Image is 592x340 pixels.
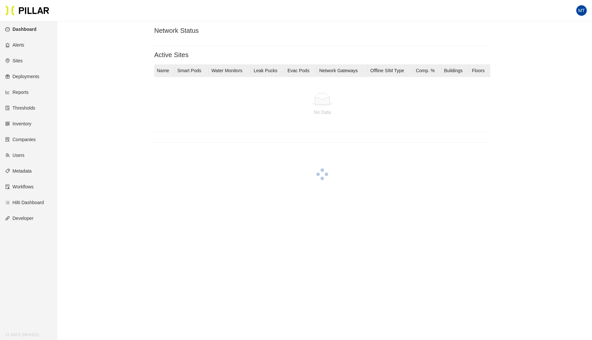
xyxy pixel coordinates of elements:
[441,64,469,77] th: Buildings
[5,90,29,95] a: line-chartReports
[5,137,36,142] a: solutionCompanies
[5,200,44,205] a: barsHilti Dashboard
[5,58,23,63] a: environmentSites
[5,168,32,174] a: tagMetadata
[5,27,36,32] a: dashboardDashboard
[175,64,209,77] th: Smart Pods
[413,64,441,77] th: Comp. %
[251,64,285,77] th: Leak Pucks
[5,216,33,221] a: apiDeveloper
[285,64,317,77] th: Evac Pods
[154,64,175,77] th: Name
[159,109,485,116] div: No Data
[5,184,33,189] a: auditWorkflows
[5,121,32,126] a: qrcodeInventory
[5,153,25,158] a: teamUsers
[578,5,585,16] span: MT
[5,74,39,79] a: giftDeployments
[154,51,490,59] h3: Active Sites
[5,42,24,48] a: alertAlerts
[5,105,35,111] a: exceptionThresholds
[209,64,251,77] th: Water Monitors
[368,64,413,77] th: Offline SIM Type
[469,64,490,77] th: Floors
[154,27,490,35] h3: Network Status
[317,64,368,77] th: Network Gateways
[5,5,49,16] img: Pillar Technologies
